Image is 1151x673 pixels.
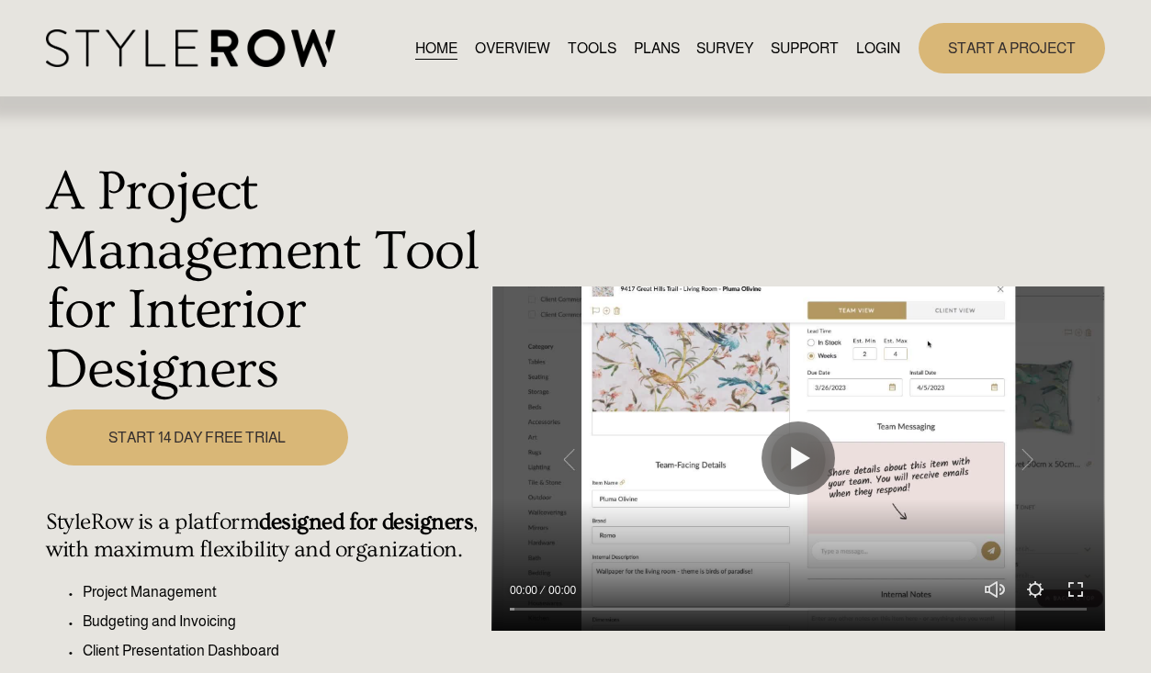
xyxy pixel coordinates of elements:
h1: A Project Management Tool for Interior Designers [46,163,481,399]
a: LOGIN [856,36,900,61]
a: SURVEY [696,36,753,61]
a: HOME [415,36,457,61]
p: Client Presentation Dashboard [83,640,481,662]
p: Budgeting and Invoicing [83,611,481,633]
input: Seek [510,603,1087,616]
strong: designed for designers [259,509,473,535]
a: START A PROJECT [919,23,1105,73]
a: TOOLS [568,36,616,61]
div: Current time [510,581,542,600]
a: PLANS [634,36,680,61]
a: OVERVIEW [475,36,550,61]
img: StyleRow [46,29,335,67]
button: Play [762,421,835,495]
span: SUPPORT [771,38,839,60]
a: folder dropdown [771,36,839,61]
p: Project Management [83,581,481,603]
a: START 14 DAY FREE TRIAL [46,409,347,465]
h4: StyleRow is a platform , with maximum flexibility and organization. [46,509,481,563]
div: Duration [542,581,581,600]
